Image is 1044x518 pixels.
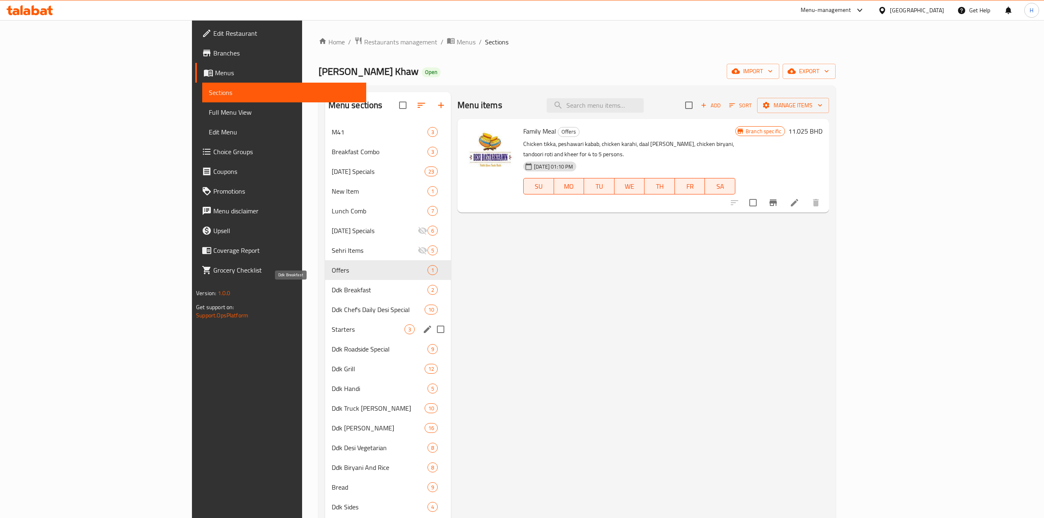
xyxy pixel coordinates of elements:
span: H [1030,6,1033,15]
div: Ddk Handi5 [325,379,451,398]
button: WE [614,178,645,194]
div: items [427,186,438,196]
span: Get support on: [196,302,234,312]
h2: Menu items [457,99,502,111]
div: items [425,403,438,413]
div: Ddk Sides [332,502,428,512]
div: items [427,344,438,354]
span: Ddk Breakfast [332,285,428,295]
span: 1 [428,266,437,274]
nav: breadcrumb [319,37,836,47]
span: Menus [457,37,476,47]
div: Ramadan Specials [332,226,418,236]
span: [DATE] Specials [332,226,418,236]
span: SA [708,180,732,192]
button: delete [806,193,826,213]
span: Select all sections [394,97,411,114]
span: 12 [425,365,437,373]
span: Coupons [213,166,360,176]
span: Ddk Grill [332,364,425,374]
span: Upsell [213,226,360,236]
a: Grocery Checklist [195,260,366,280]
div: Ddk Breakfast2 [325,280,451,300]
div: Ddk Chef's Daily Desi Special10 [325,300,451,319]
span: 10 [425,306,437,314]
span: Starters [332,324,405,334]
p: Chicken tikka, peshawari kabab, chicken karahi, daal [PERSON_NAME], chicken biryani, tandoori rot... [523,139,735,160]
span: 1.0.0 [217,288,230,298]
div: Breakfast Combo3 [325,142,451,162]
div: Breakfast Combo [332,147,428,157]
span: Offers [332,265,428,275]
span: Grocery Checklist [213,265,360,275]
span: 7 [428,207,437,215]
a: Restaurants management [354,37,437,47]
button: Manage items [757,98,829,113]
span: Menus [215,68,360,78]
div: Ddk Handi [332,384,428,393]
span: 23 [425,168,437,176]
img: Family Meal [464,125,517,178]
span: 8 [428,444,437,452]
div: items [425,364,438,374]
span: Bread [332,482,428,492]
div: [DATE] Specials23 [325,162,451,181]
a: Coverage Report [195,240,366,260]
button: Add section [431,95,451,115]
span: Ddk Desi Vegetarian [332,443,428,453]
div: items [427,443,438,453]
span: 10 [425,405,437,412]
span: 5 [428,385,437,393]
span: Manage items [764,100,822,111]
a: Sections [202,83,366,102]
span: Sort [729,101,752,110]
button: SA [705,178,735,194]
a: Coupons [195,162,366,181]
span: Restaurants management [364,37,437,47]
div: Ddk Chef's Daily Desi Special [332,305,425,314]
svg: Inactive section [418,226,427,236]
div: M41 [332,127,428,137]
span: Choice Groups [213,147,360,157]
div: Menu-management [801,5,851,15]
span: 5 [428,247,437,254]
a: Menus [447,37,476,47]
div: Lunch Comb7 [325,201,451,221]
span: Sort items [724,99,757,112]
div: Ddk Desi Vegetarian8 [325,438,451,458]
span: Version: [196,288,216,298]
div: Sehri Items [332,245,418,255]
span: Ddk Truck [PERSON_NAME] [332,403,425,413]
div: Offers [558,127,580,137]
span: Ddk [PERSON_NAME] [332,423,425,433]
span: 1 [428,187,437,195]
span: Edit Restaurant [213,28,360,38]
span: Coverage Report [213,245,360,255]
span: Full Menu View [209,107,360,117]
span: import [733,66,773,76]
span: Offers [558,127,579,136]
span: TU [587,180,611,192]
div: Ddk Biryani And Rice [332,462,428,472]
div: Ddk Biryani And Rice8 [325,458,451,477]
span: 2 [428,286,437,294]
div: Ddk Roadside Special9 [325,339,451,359]
div: Ddk Desi Chatkhara [332,423,425,433]
span: Menu disclaimer [213,206,360,216]
div: Starters3edit [325,319,451,339]
div: Ddk Truck Adda Karahi [332,403,425,413]
button: Branch-specific-item [763,193,783,213]
div: [DATE] Specials6 [325,221,451,240]
span: New Item [332,186,428,196]
div: Open [422,67,441,77]
span: WE [618,180,642,192]
div: items [427,265,438,275]
a: Menus [195,63,366,83]
span: Ddk Roadside Special [332,344,428,354]
span: Add [700,101,722,110]
div: items [427,127,438,137]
